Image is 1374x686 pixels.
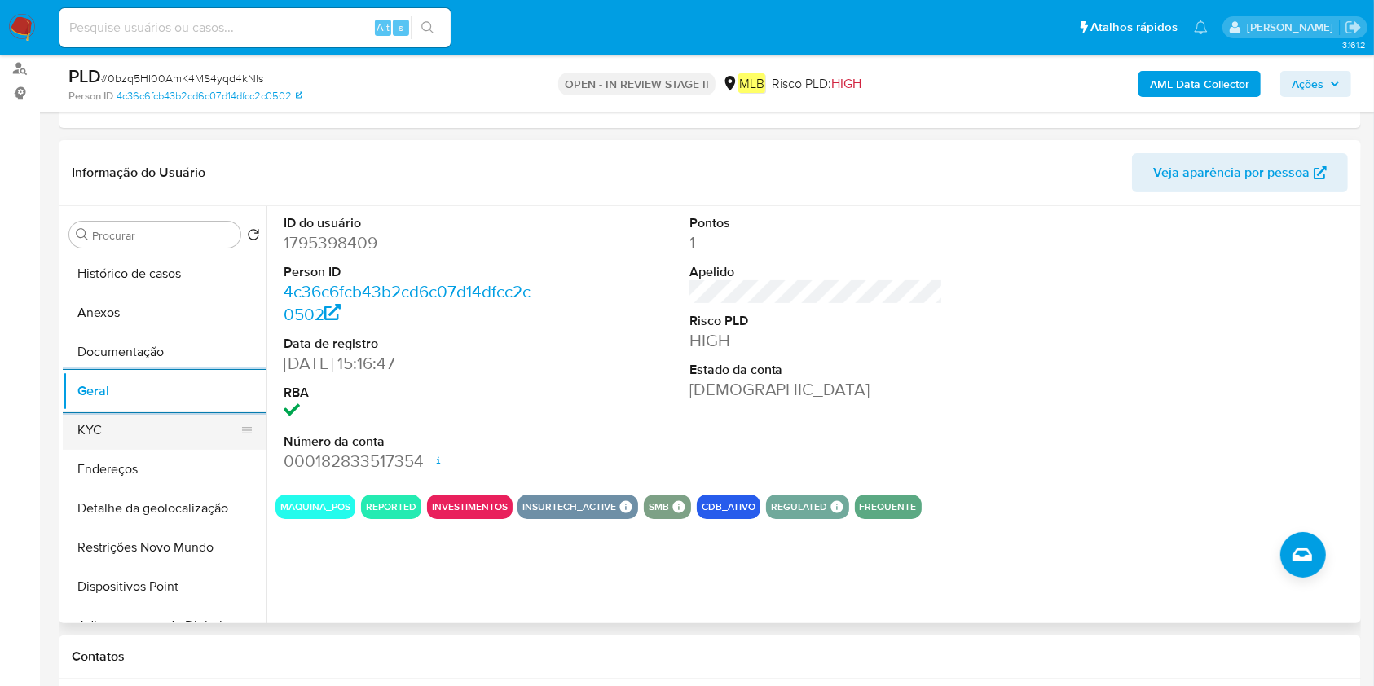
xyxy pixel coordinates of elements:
[689,361,944,379] dt: Estado da conta
[92,228,234,243] input: Procurar
[411,16,444,39] button: search-icon
[1345,19,1362,36] a: Sair
[117,89,302,103] a: 4c36c6fcb43b2cd6c07d14dfcc2c0502
[689,329,944,352] dd: HIGH
[1132,153,1348,192] button: Veja aparência por pessoa
[76,228,89,241] button: Procurar
[63,450,266,489] button: Endereços
[1292,71,1323,97] span: Ações
[1090,19,1178,36] span: Atalhos rápidos
[247,228,260,246] button: Retornar ao pedido padrão
[284,384,538,402] dt: RBA
[1150,71,1249,97] b: AML Data Collector
[689,263,944,281] dt: Apelido
[738,73,765,93] em: MLB
[101,70,263,86] span: # 0bzq5HI00AmK4MS4yqd4kNls
[1342,38,1366,51] span: 3.161.2
[1194,20,1208,34] a: Notificações
[689,214,944,232] dt: Pontos
[284,214,538,232] dt: ID do usuário
[59,17,451,38] input: Pesquise usuários ou casos...
[772,75,861,93] span: Risco PLD:
[63,293,266,332] button: Anexos
[284,279,531,326] a: 4c36c6fcb43b2cd6c07d14dfcc2c0502
[377,20,390,35] span: Alt
[284,352,538,375] dd: [DATE] 15:16:47
[63,254,266,293] button: Histórico de casos
[63,606,266,645] button: Adiantamentos de Dinheiro
[63,528,266,567] button: Restrições Novo Mundo
[68,63,101,89] b: PLD
[1138,71,1261,97] button: AML Data Collector
[63,489,266,528] button: Detalhe da geolocalização
[284,335,538,353] dt: Data de registro
[284,450,538,473] dd: 000182833517354
[399,20,403,35] span: s
[689,378,944,401] dd: [DEMOGRAPHIC_DATA]
[284,263,538,281] dt: Person ID
[689,312,944,330] dt: Risco PLD
[63,372,266,411] button: Geral
[68,89,113,103] b: Person ID
[63,567,266,606] button: Dispositivos Point
[284,433,538,451] dt: Número da conta
[831,74,861,93] span: HIGH
[63,411,253,450] button: KYC
[1153,153,1310,192] span: Veja aparência por pessoa
[284,231,538,254] dd: 1795398409
[72,649,1348,665] h1: Contatos
[558,73,716,95] p: OPEN - IN REVIEW STAGE II
[689,231,944,254] dd: 1
[1280,71,1351,97] button: Ações
[63,332,266,372] button: Documentação
[72,165,205,181] h1: Informação do Usuário
[1247,20,1339,35] p: juliane.miranda@mercadolivre.com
